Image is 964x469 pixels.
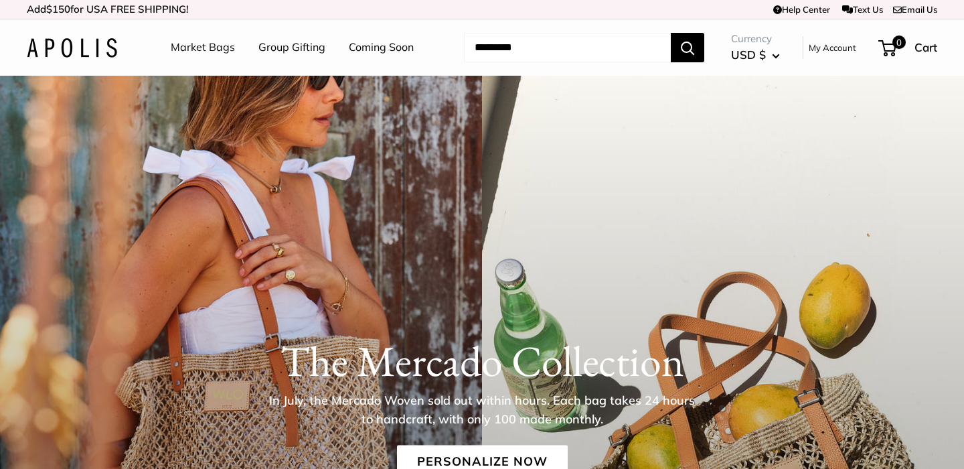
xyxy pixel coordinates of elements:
a: 0 Cart [880,37,937,58]
span: $150 [46,3,70,15]
p: In July, the Mercado Woven sold out within hours. Each bag takes 24 hours to handcraft, with only... [264,391,700,428]
a: Coming Soon [349,38,414,58]
a: Email Us [893,4,937,15]
img: Apolis [27,38,117,58]
span: Currency [731,29,780,48]
span: USD $ [731,48,766,62]
a: Text Us [842,4,883,15]
button: USD $ [731,44,780,66]
button: Search [671,33,704,62]
a: Market Bags [171,38,235,58]
h1: The Mercado Collection [27,335,937,386]
a: Help Center [773,4,830,15]
a: Group Gifting [258,38,325,58]
input: Search... [464,33,671,62]
a: My Account [809,40,856,56]
span: 0 [892,36,906,49]
span: Cart [914,40,937,54]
